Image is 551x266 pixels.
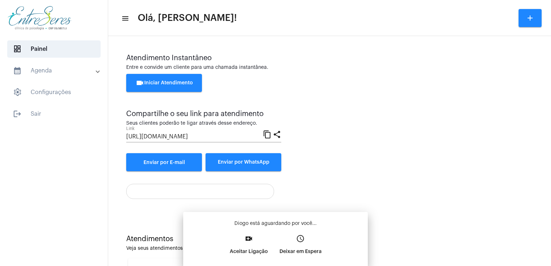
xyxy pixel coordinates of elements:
[136,80,193,85] span: Iniciar Atendimento
[13,110,22,118] mat-icon: sidenav icon
[126,235,533,243] div: Atendimentos
[13,88,22,97] span: sidenav icon
[274,232,327,263] button: Deixar em Espera
[6,4,73,32] img: aa27006a-a7e4-c883-abf8-315c10fe6841.png
[144,160,185,165] span: Enviar por E-mail
[263,130,272,138] mat-icon: content_copy
[279,245,322,258] p: Deixar em Espera
[126,65,533,70] div: Entre e convide um cliente para uma chamada instantânea.
[13,66,96,75] mat-panel-title: Agenda
[126,121,281,126] div: Seus clientes poderão te ligar através desse endereço.
[13,66,22,75] mat-icon: sidenav icon
[13,45,22,53] span: sidenav icon
[7,84,101,101] span: Configurações
[126,54,533,62] div: Atendimento Instantâneo
[273,130,281,138] mat-icon: share
[126,246,533,251] div: Veja seus atendimentos em aberto.
[121,14,128,23] mat-icon: sidenav icon
[138,12,237,24] span: Olá, [PERSON_NAME]!
[218,160,269,165] span: Enviar por WhatsApp
[296,234,305,243] mat-icon: access_time
[230,245,268,258] p: Aceitar Ligação
[224,232,274,263] button: Aceitar Ligação
[7,40,101,58] span: Painel
[136,79,144,87] mat-icon: videocam
[126,110,281,118] div: Compartilhe o seu link para atendimento
[189,220,362,227] p: Diogo está aguardando por você...
[7,105,101,123] span: Sair
[526,14,534,22] mat-icon: add
[244,234,253,243] mat-icon: video_call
